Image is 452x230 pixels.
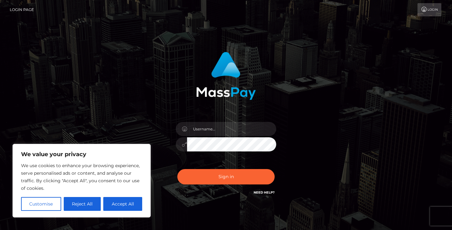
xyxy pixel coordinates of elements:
[10,3,34,16] a: Login Page
[417,3,441,16] a: Login
[254,190,275,194] a: Need Help?
[13,144,151,217] div: We value your privacy
[187,122,276,136] input: Username...
[21,162,142,192] p: We use cookies to enhance your browsing experience, serve personalised ads or content, and analys...
[196,52,256,100] img: MassPay Login
[177,169,275,184] button: Sign in
[21,151,142,158] p: We value your privacy
[64,197,101,211] button: Reject All
[21,197,61,211] button: Customise
[103,197,142,211] button: Accept All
